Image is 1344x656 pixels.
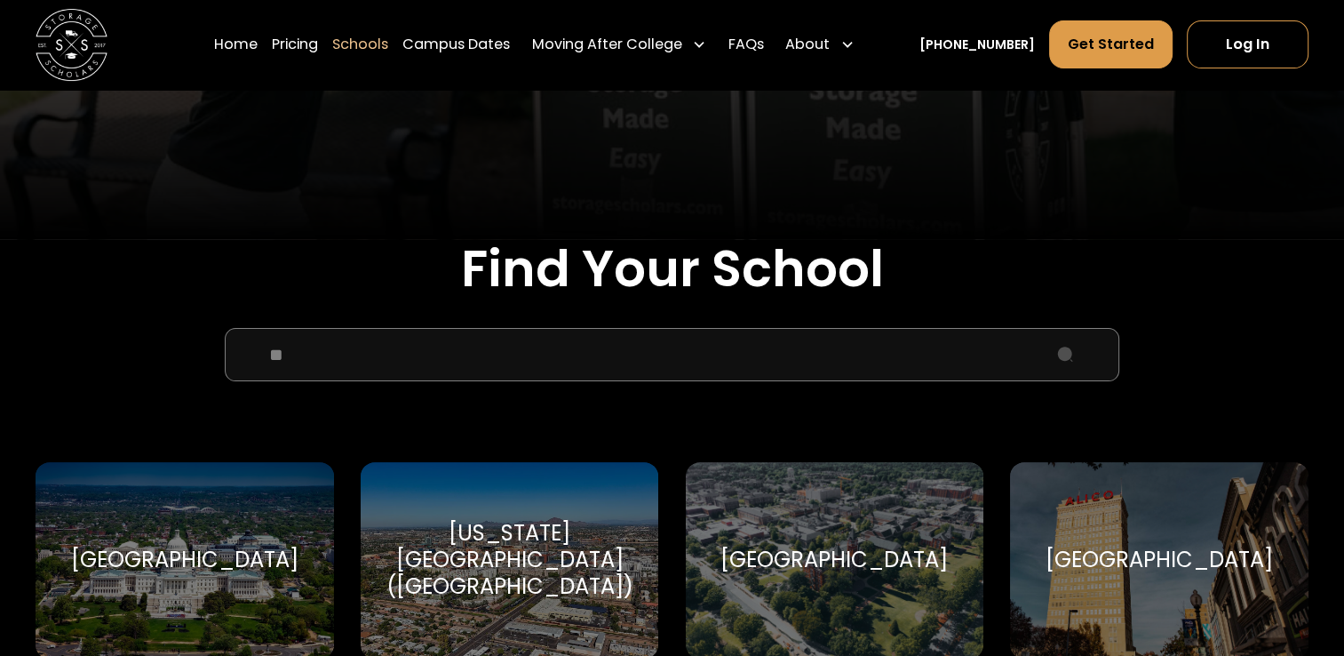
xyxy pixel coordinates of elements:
[524,20,713,69] div: Moving After College
[402,20,510,69] a: Campus Dates
[785,34,830,55] div: About
[71,547,298,573] div: [GEOGRAPHIC_DATA]
[1049,20,1173,68] a: Get Started
[919,36,1034,54] a: [PHONE_NUMBER]
[728,20,764,69] a: FAQs
[272,20,318,69] a: Pricing
[382,520,637,601] div: [US_STATE][GEOGRAPHIC_DATA] ([GEOGRAPHIC_DATA])
[36,239,1308,300] h2: Find Your School
[332,20,388,69] a: Schools
[36,9,107,81] a: home
[1187,20,1308,68] a: Log In
[1046,547,1273,573] div: [GEOGRAPHIC_DATA]
[36,9,107,81] img: Storage Scholars main logo
[214,20,258,69] a: Home
[531,34,681,55] div: Moving After College
[720,547,948,573] div: [GEOGRAPHIC_DATA]
[778,20,862,69] div: About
